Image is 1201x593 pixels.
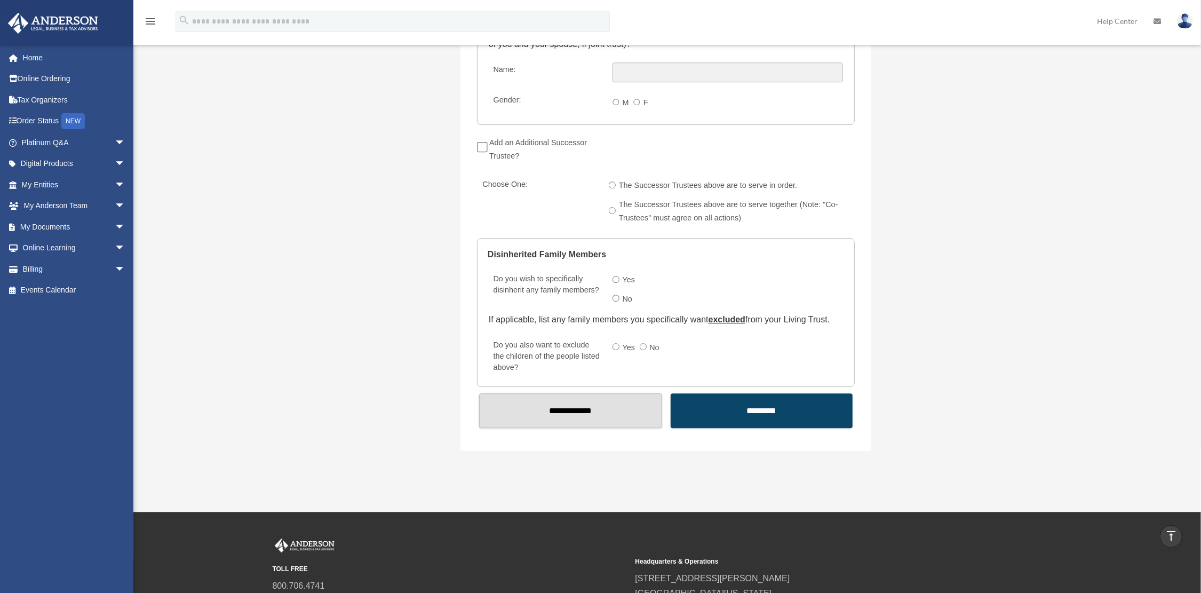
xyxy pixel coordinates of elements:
[488,239,844,271] legend: Disinherited Family Members
[635,556,991,567] small: Headquarters & Operations
[7,47,141,68] a: Home
[616,178,802,195] label: The Successor Trustees above are to serve in order.
[7,68,141,90] a: Online Ordering
[61,113,85,129] div: NEW
[273,564,628,575] small: TOLL FREE
[7,153,141,175] a: Digital Productsarrow_drop_down
[7,174,141,195] a: My Entitiesarrow_drop_down
[7,195,141,217] a: My Anderson Teamarrow_drop_down
[619,339,640,357] label: Yes
[144,15,157,28] i: menu
[178,14,190,26] i: search
[489,93,604,113] label: Gender:
[489,338,604,375] label: Do you also want to exclude the children of the people listed above?
[273,539,337,552] img: Anderson Advisors Platinum Portal
[619,291,637,308] label: No
[1177,13,1193,29] img: User Pic
[115,258,136,280] span: arrow_drop_down
[619,94,633,112] label: M
[640,94,653,112] label: F
[115,238,136,259] span: arrow_drop_down
[489,272,604,310] label: Do you wish to specifically disinherit any family members?
[489,312,843,327] div: If applicable, list any family members you specifically want from your Living Trust.
[709,315,745,324] u: excluded
[115,174,136,196] span: arrow_drop_down
[273,581,325,590] a: 800.706.4741
[7,280,141,301] a: Events Calendar
[7,89,141,110] a: Tax Organizers
[486,135,608,164] label: Add an Additional Successor Trustee?
[635,574,790,583] a: [STREET_ADDRESS][PERSON_NAME]
[1160,525,1182,548] a: vertical_align_top
[115,216,136,238] span: arrow_drop_down
[7,258,141,280] a: Billingarrow_drop_down
[1165,529,1178,542] i: vertical_align_top
[7,132,141,153] a: Platinum Q&Aarrow_drop_down
[647,339,664,357] label: No
[5,13,101,34] img: Anderson Advisors Platinum Portal
[489,62,604,83] label: Name:
[115,195,136,217] span: arrow_drop_down
[7,216,141,238] a: My Documentsarrow_drop_down
[7,238,141,259] a: Online Learningarrow_drop_down
[619,272,640,289] label: Yes
[616,196,861,226] label: The Successor Trustees above are to serve together (Note: "Co-Trustees" must agree on all actions)
[115,132,136,154] span: arrow_drop_down
[144,19,157,28] a: menu
[478,178,600,229] label: Choose One:
[115,153,136,175] span: arrow_drop_down
[7,110,141,132] a: Order StatusNEW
